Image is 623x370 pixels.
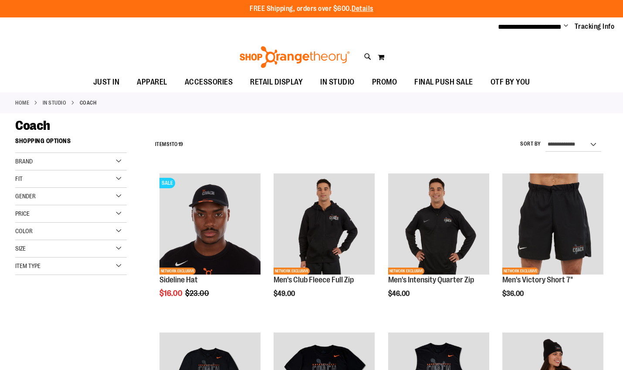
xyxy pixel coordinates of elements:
span: 19 [178,141,183,147]
a: APPAREL [128,72,176,92]
img: OTF Mens Coach FA23 Club Fleece Full Zip - Black primary image [274,173,375,275]
a: Men's Club Fleece Full Zip [274,275,354,284]
a: FINAL PUSH SALE [406,72,482,92]
p: FREE Shipping, orders over $600. [250,4,373,14]
a: Details [352,5,373,13]
span: Price [15,210,30,217]
span: 1 [169,141,172,147]
span: Color [15,227,33,234]
span: OTF BY YOU [491,72,530,92]
span: JUST IN [93,72,120,92]
span: ACCESSORIES [185,72,233,92]
div: product [498,169,608,320]
span: PROMO [372,72,397,92]
button: Account menu [564,22,568,31]
a: IN STUDIO [43,99,67,107]
span: $46.00 [388,290,411,298]
strong: Coach [80,99,97,107]
a: Tracking Info [575,22,615,31]
a: Sideline Hat [159,275,198,284]
img: Sideline Hat primary image [159,173,261,275]
div: product [155,169,265,320]
span: Brand [15,158,33,165]
a: RETAIL DISPLAY [241,72,311,92]
a: OTF Mens Coach FA23 Club Fleece Full Zip - Black primary imageNETWORK EXCLUSIVE [274,173,375,276]
span: Item Type [15,262,41,269]
span: Size [15,245,26,252]
a: OTF BY YOU [482,72,539,92]
a: Men's Intensity Quarter Zip [388,275,474,284]
span: IN STUDIO [320,72,355,92]
span: $49.00 [274,290,296,298]
a: PROMO [363,72,406,92]
span: NETWORK EXCLUSIVE [159,268,196,275]
span: SALE [159,178,175,188]
span: NETWORK EXCLUSIVE [388,268,424,275]
div: product [384,169,494,320]
a: Home [15,99,29,107]
a: ACCESSORIES [176,72,242,92]
span: $23.00 [185,289,210,298]
a: Men's Victory Short 7" [502,275,573,284]
span: NETWORK EXCLUSIVE [502,268,538,275]
span: $36.00 [502,290,525,298]
h2: Items to [155,138,183,151]
div: product [269,169,379,320]
img: OTF Mens Coach FA23 Intensity Quarter Zip - Black primary image [388,173,489,275]
a: OTF Mens Coach FA23 Intensity Quarter Zip - Black primary imageNETWORK EXCLUSIVE [388,173,489,276]
span: Gender [15,193,36,200]
img: Shop Orangetheory [238,46,351,68]
a: Sideline Hat primary imageSALENETWORK EXCLUSIVE [159,173,261,276]
span: NETWORK EXCLUSIVE [274,268,310,275]
a: JUST IN [85,72,129,92]
a: IN STUDIO [311,72,363,92]
strong: Shopping Options [15,133,127,153]
span: APPAREL [137,72,167,92]
span: FINAL PUSH SALE [414,72,473,92]
img: OTF Mens Coach FA23 Victory Short - Black primary image [502,173,603,275]
a: OTF Mens Coach FA23 Victory Short - Black primary imageNETWORK EXCLUSIVE [502,173,603,276]
label: Sort By [520,140,541,148]
span: Fit [15,175,23,182]
span: Coach [15,118,50,133]
span: $16.00 [159,289,184,298]
span: RETAIL DISPLAY [250,72,303,92]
